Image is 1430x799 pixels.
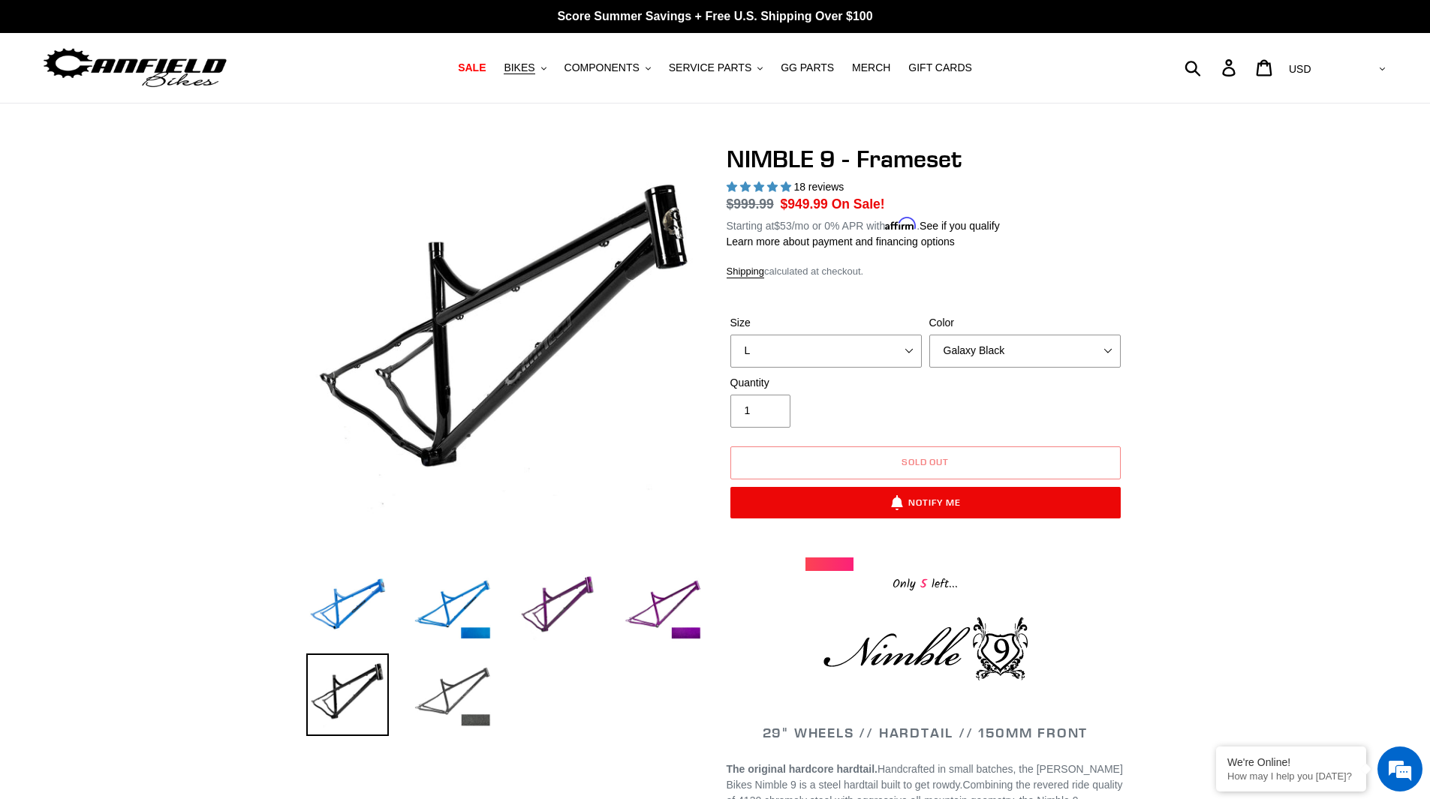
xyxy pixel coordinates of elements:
span: On Sale! [832,194,885,214]
a: Learn more about payment and financing options [727,236,955,248]
button: COMPONENTS [557,58,658,78]
s: $999.99 [727,197,774,212]
label: Size [730,315,922,331]
h1: NIMBLE 9 - Frameset [727,145,1124,173]
label: Color [929,315,1121,331]
span: SALE [458,62,486,74]
a: MERCH [844,58,898,78]
span: MERCH [852,62,890,74]
a: See if you qualify - Learn more about Affirm Financing (opens in modal) [920,220,1000,232]
a: SALE [450,58,493,78]
button: Notify Me [730,487,1121,518]
span: Sold out [902,456,950,467]
button: Sold out [730,446,1121,479]
img: Load image into Gallery viewer, NIMBLE 9 - Frameset [516,566,599,649]
p: Starting at /mo or 0% APR with . [727,215,1000,234]
span: GG PARTS [781,62,834,74]
div: Chat with us now [101,84,275,104]
span: 5 [916,575,932,593]
textarea: Type your message and hit 'Enter' [8,410,286,462]
span: BIKES [504,62,534,74]
span: $53 [774,220,791,232]
span: $949.99 [781,197,828,212]
label: Quantity [730,375,922,391]
span: COMPONENTS [564,62,640,74]
button: SERVICE PARTS [661,58,770,78]
img: Load image into Gallery viewer, NIMBLE 9 - Frameset [306,566,389,649]
button: BIKES [496,58,553,78]
div: calculated at checkout. [727,264,1124,279]
img: Load image into Gallery viewer, NIMBLE 9 - Frameset [411,566,494,649]
div: Minimize live chat window [246,8,282,44]
div: Only left... [805,571,1046,594]
input: Search [1193,51,1231,84]
span: SERVICE PARTS [669,62,751,74]
span: We're online! [87,189,207,341]
a: Shipping [727,266,765,278]
span: Affirm [885,218,917,230]
span: GIFT CARDS [908,62,972,74]
a: GIFT CARDS [901,58,980,78]
img: d_696896380_company_1647369064580_696896380 [48,75,86,113]
span: Handcrafted in small batches, the [PERSON_NAME] Bikes Nimble 9 is a steel hardtail built to get r... [727,763,1123,791]
div: Navigation go back [17,83,39,105]
div: We're Online! [1227,756,1355,768]
img: Canfield Bikes [41,44,229,92]
strong: The original hardcore hardtail. [727,763,878,775]
a: GG PARTS [773,58,841,78]
img: Load image into Gallery viewer, NIMBLE 9 - Frameset [306,653,389,736]
img: Load image into Gallery viewer, NIMBLE 9 - Frameset [622,566,704,649]
p: How may I help you today? [1227,770,1355,782]
span: 18 reviews [793,181,844,193]
span: 29" WHEELS // HARDTAIL // 150MM FRONT [763,724,1088,741]
span: 4.89 stars [727,181,794,193]
img: Load image into Gallery viewer, NIMBLE 9 - Frameset [411,653,494,736]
